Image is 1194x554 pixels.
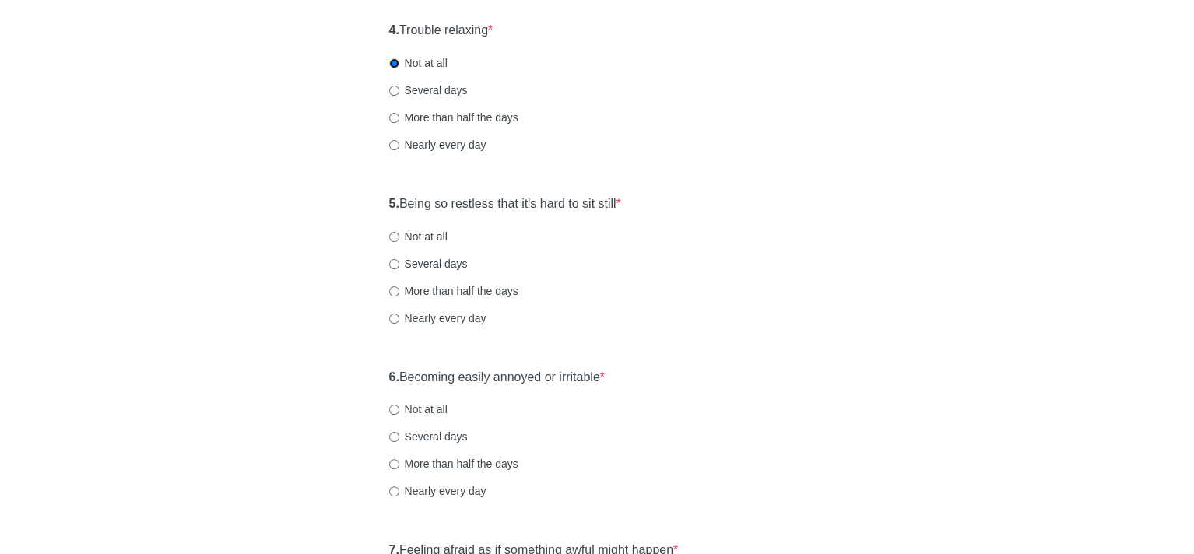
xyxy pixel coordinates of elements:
[389,110,518,125] label: More than half the days
[389,483,486,499] label: Nearly every day
[389,232,399,242] input: Not at all
[389,55,448,71] label: Not at all
[389,314,399,324] input: Nearly every day
[389,283,518,299] label: More than half the days
[389,86,399,96] input: Several days
[389,286,399,296] input: More than half the days
[389,369,606,387] label: Becoming easily annoyed or irritable
[389,456,518,472] label: More than half the days
[389,370,399,384] strong: 6.
[389,229,448,244] label: Not at all
[389,58,399,68] input: Not at all
[389,137,486,153] label: Nearly every day
[389,23,399,37] strong: 4.
[389,197,399,210] strong: 5.
[389,429,468,444] label: Several days
[389,195,621,213] label: Being so restless that it's hard to sit still
[389,432,399,442] input: Several days
[389,113,399,123] input: More than half the days
[389,82,468,98] label: Several days
[389,310,486,326] label: Nearly every day
[389,140,399,150] input: Nearly every day
[389,401,448,417] label: Not at all
[389,459,399,469] input: More than half the days
[389,405,399,415] input: Not at all
[389,486,399,496] input: Nearly every day
[389,256,468,272] label: Several days
[389,22,493,40] label: Trouble relaxing
[389,259,399,269] input: Several days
